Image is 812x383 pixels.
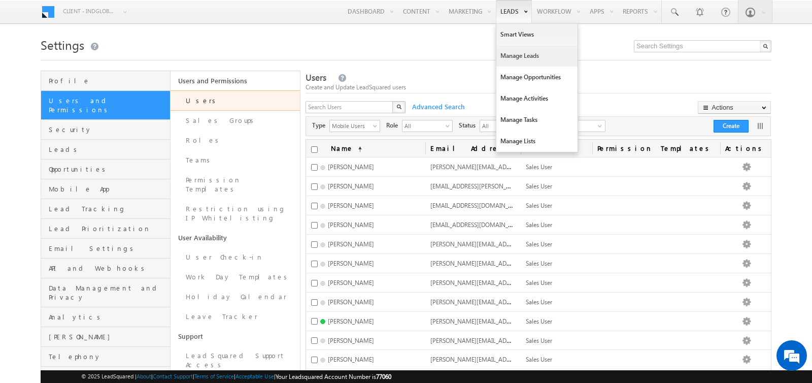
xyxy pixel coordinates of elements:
span: Profile [49,76,167,85]
span: Sales User [526,298,552,306]
a: Contact Support [153,373,193,379]
span: [PERSON_NAME][EMAIL_ADDRESS][DOMAIN_NAME] [430,297,573,306]
span: Users [306,72,326,83]
span: Data Management and Privacy [49,283,167,302]
span: select [373,123,381,129]
a: Support [171,327,300,346]
a: Leave Tracker [171,307,300,327]
span: Permission Templates [592,140,720,157]
span: [PERSON_NAME] [328,182,374,190]
span: [PERSON_NAME] [49,332,167,341]
a: Lead Prioritization [41,219,170,239]
a: User Availability [171,228,300,247]
span: [PERSON_NAME][EMAIL_ADDRESS][PERSON_NAME][DOMAIN_NAME] [430,336,620,344]
a: About [137,373,151,379]
a: LeadSquared Support Access [171,346,300,375]
a: Users and Permissions [41,91,170,120]
span: Sales User [526,260,552,267]
span: Status [459,121,480,130]
a: Lead Tracking [41,199,170,219]
span: Security [49,125,167,134]
textarea: Type your message and hit 'Enter' [13,94,185,305]
span: Sales User [526,163,552,171]
a: Manage Tasks [496,109,578,131]
a: Name [326,140,367,157]
span: Settings [41,37,84,53]
a: Work Day Templates [171,267,300,287]
span: [PERSON_NAME][EMAIL_ADDRESS][DOMAIN_NAME] [430,259,573,267]
span: Client - indglobal1 (77060) [63,6,116,16]
a: Terms of Service [194,373,234,379]
span: Mobile App [49,184,167,194]
a: Roles [171,131,300,150]
span: Lead Prioritization [49,224,167,233]
span: Sales User [526,182,552,190]
span: All [402,120,444,131]
span: Your Leadsquared Account Number is [276,373,391,380]
span: [PERSON_NAME] [328,260,374,267]
a: Acceptable Use [235,373,274,379]
a: Mobile App [41,179,170,199]
a: Teams [171,150,300,170]
span: [PERSON_NAME] [328,202,374,209]
a: Restriction using IP Whitelisting [171,199,300,228]
span: Users and Permissions [49,96,167,114]
span: Type [312,121,329,130]
a: Leads [41,140,170,159]
span: Advanced Search [407,102,468,111]
span: [PERSON_NAME] [328,163,374,171]
input: Search Users [306,101,394,113]
span: Sales User [526,356,552,363]
span: Sales User [526,240,552,248]
span: [PERSON_NAME] [328,298,374,306]
span: 77060 [376,373,391,380]
a: Telephony [41,347,170,367]
button: Actions [698,101,771,114]
span: Sales User [526,221,552,229]
a: User Check-in [171,247,300,267]
input: Search Settings [634,40,771,52]
a: Opportunities [41,159,170,179]
a: [PERSON_NAME] [41,327,170,347]
a: API and Webhooks [41,259,170,278]
span: All [480,120,522,131]
button: Create [714,120,749,133]
img: d_60004797649_company_0_60004797649 [17,53,43,67]
a: Permission Templates [171,170,300,199]
span: Sales User [526,337,552,344]
a: Users [171,90,300,111]
span: [PERSON_NAME][EMAIL_ADDRESS][DOMAIN_NAME] [430,316,573,325]
a: Security [41,120,170,140]
span: [PERSON_NAME] [328,356,374,363]
div: Create and Update LeadSquared users [306,83,771,92]
span: select [446,123,454,129]
span: [PERSON_NAME][EMAIL_ADDRESS][DOMAIN_NAME] [430,239,573,248]
a: Profile [41,71,170,91]
span: [PERSON_NAME] [328,337,374,344]
span: Telephony [49,352,167,361]
span: Lead Tracking [49,204,167,213]
a: Email Settings [41,239,170,259]
span: [PERSON_NAME] [328,317,374,325]
span: [PERSON_NAME][EMAIL_ADDRESS][DOMAIN_NAME] [430,355,573,363]
a: Sales Groups [171,111,300,131]
a: Manage Activities [496,88,578,109]
a: Email Address [425,140,521,157]
a: Smart Views [496,24,578,45]
span: [EMAIL_ADDRESS][PERSON_NAME][DOMAIN_NAME] [430,181,573,190]
a: Manage Opportunities [496,67,578,88]
a: Analytics [41,307,170,327]
span: Mobile Users [330,120,371,131]
span: Sales User [526,317,552,325]
span: Role [386,121,402,130]
span: (sorted ascending) [354,145,362,153]
span: Actions [720,140,771,157]
img: Search [396,104,401,109]
span: Analytics [49,312,167,322]
span: [PERSON_NAME][EMAIL_ADDRESS][DOMAIN_NAME] [430,162,573,171]
span: [EMAIL_ADDRESS][DOMAIN_NAME] [430,220,527,229]
span: [PERSON_NAME] [328,240,374,248]
a: Users and Permissions [171,71,300,90]
span: © 2025 LeadSquared | | | | | [81,372,391,381]
span: Opportunities [49,165,167,174]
